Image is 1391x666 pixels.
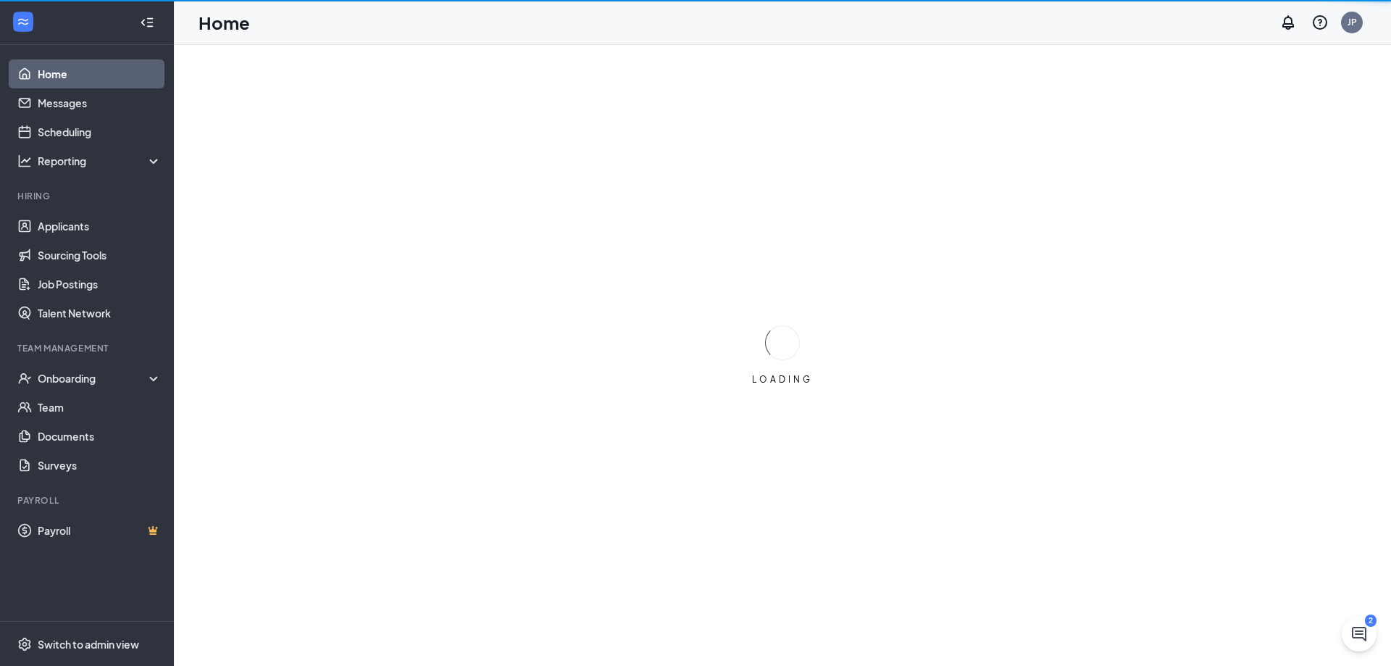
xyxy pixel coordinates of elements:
a: Team [38,393,162,422]
a: Scheduling [38,117,162,146]
div: Onboarding [38,371,149,386]
a: Sourcing Tools [38,241,162,270]
a: Documents [38,422,162,451]
a: Talent Network [38,299,162,328]
h1: Home [199,10,250,35]
a: Surveys [38,451,162,480]
svg: Notifications [1279,14,1297,31]
div: JP [1348,16,1357,28]
svg: Collapse [140,15,154,30]
a: Messages [38,88,162,117]
div: LOADING [746,373,819,386]
svg: Analysis [17,154,32,168]
button: ChatActive [1342,617,1377,652]
div: Payroll [17,494,159,507]
div: Reporting [38,154,162,168]
svg: WorkstreamLogo [16,14,30,29]
svg: QuestionInfo [1311,14,1329,31]
a: Job Postings [38,270,162,299]
div: Team Management [17,342,159,354]
div: Switch to admin view [38,637,139,652]
svg: ChatActive [1350,625,1368,643]
a: PayrollCrown [38,516,162,545]
svg: Settings [17,637,32,652]
svg: UserCheck [17,371,32,386]
div: 2 [1365,615,1377,627]
div: Hiring [17,190,159,202]
a: Home [38,59,162,88]
a: Applicants [38,212,162,241]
